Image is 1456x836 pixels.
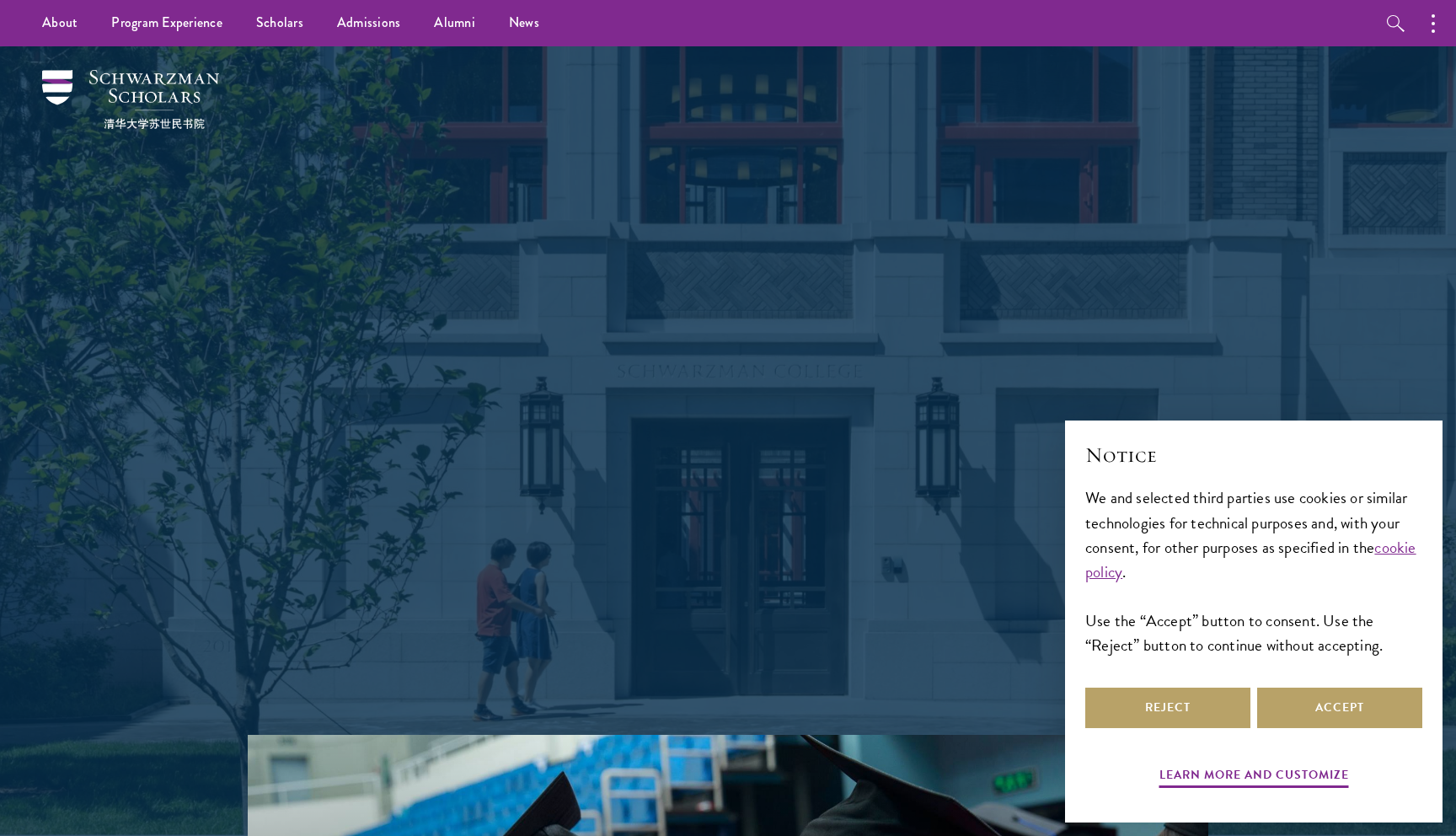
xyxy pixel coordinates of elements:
div: We and selected third parties use cookies or similar technologies for technical purposes and, wit... [1085,485,1422,656]
h2: Notice [1085,441,1422,469]
button: Learn more and customize [1159,764,1349,790]
button: Accept [1257,688,1422,728]
button: Reject [1085,688,1250,728]
img: Schwarzman Scholars [42,70,219,129]
a: cookie policy [1085,535,1416,584]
